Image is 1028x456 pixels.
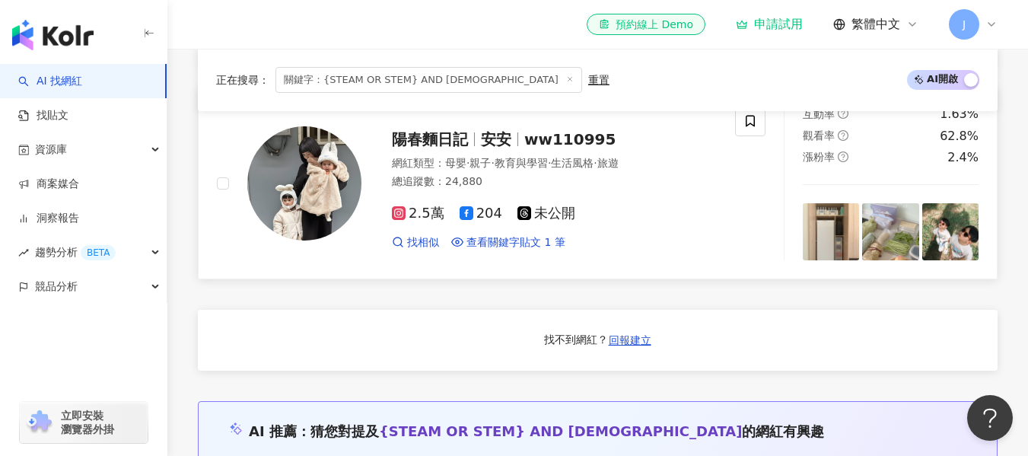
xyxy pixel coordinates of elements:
div: 2.4% [947,149,979,166]
a: KOL Avatar陽春麵日記安安ww110995網紅類型：母嬰·親子·教育與學習·生活風格·旅遊總追蹤數：24,8802.5萬204未公開找相似查看關鍵字貼文 1 筆互動率question-c... [198,87,998,279]
span: 204 [460,206,502,222]
span: J [963,16,966,33]
div: 網紅類型 ： [392,156,717,171]
a: 查看關鍵字貼文 1 筆 [451,235,565,250]
span: 回報建立 [609,334,651,346]
img: post-image [803,203,859,260]
div: 總追蹤數 ： 24,880 [392,174,717,190]
img: KOL Avatar [247,126,361,241]
img: chrome extension [24,410,54,435]
span: 猜您對提及 的網紅有興趣 [310,423,825,439]
span: · [466,157,469,169]
div: 62.8% [940,128,979,145]
a: 找相似 [392,235,439,250]
img: logo [12,20,94,50]
span: 正在搜尋 ： [216,74,269,86]
span: · [491,157,494,169]
div: 重置 [588,74,609,86]
span: 安安 [481,130,511,148]
span: 親子 [469,157,491,169]
span: 旅遊 [597,157,619,169]
span: 競品分析 [35,269,78,304]
span: 未公開 [517,206,575,222]
span: 關鍵字：{STEAM OR STEM} AND [DEMOGRAPHIC_DATA] [275,67,582,93]
a: searchAI 找網紅 [18,74,82,89]
span: 母嬰 [445,157,466,169]
img: post-image [922,203,979,260]
a: chrome extension立即安裝 瀏覽器外掛 [20,402,148,443]
span: 陽春麵日記 [392,130,468,148]
span: 互動率 [803,108,835,120]
span: 觀看率 [803,129,835,142]
span: ww110995 [524,130,616,148]
iframe: Help Scout Beacon - Open [967,395,1013,441]
a: 洞察報告 [18,211,79,226]
span: 找相似 [407,235,439,250]
span: 生活風格 [551,157,594,169]
a: 申請試用 [736,17,803,32]
span: question-circle [838,108,848,119]
span: 漲粉率 [803,151,835,163]
a: 預約線上 Demo [587,14,705,35]
button: 回報建立 [608,328,652,352]
span: · [594,157,597,169]
div: BETA [81,245,116,260]
span: 資源庫 [35,132,67,167]
span: 繁體中文 [851,16,900,33]
div: AI 推薦 ： [249,422,824,441]
div: 1.63% [940,106,979,123]
span: · [548,157,551,169]
span: question-circle [838,151,848,162]
span: question-circle [838,130,848,141]
a: 找貼文 [18,108,68,123]
span: {STEAM OR STEM} AND [DEMOGRAPHIC_DATA] [379,423,743,439]
span: rise [18,247,29,258]
span: 立即安裝 瀏覽器外掛 [61,409,114,436]
span: 2.5萬 [392,206,444,222]
img: post-image [862,203,918,260]
span: 趨勢分析 [35,235,116,269]
span: 查看關鍵字貼文 1 筆 [466,235,565,250]
span: 教育與學習 [495,157,548,169]
a: 商案媒合 [18,177,79,192]
div: 預約線上 Demo [599,17,693,32]
div: 找不到網紅？ [544,333,608,348]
